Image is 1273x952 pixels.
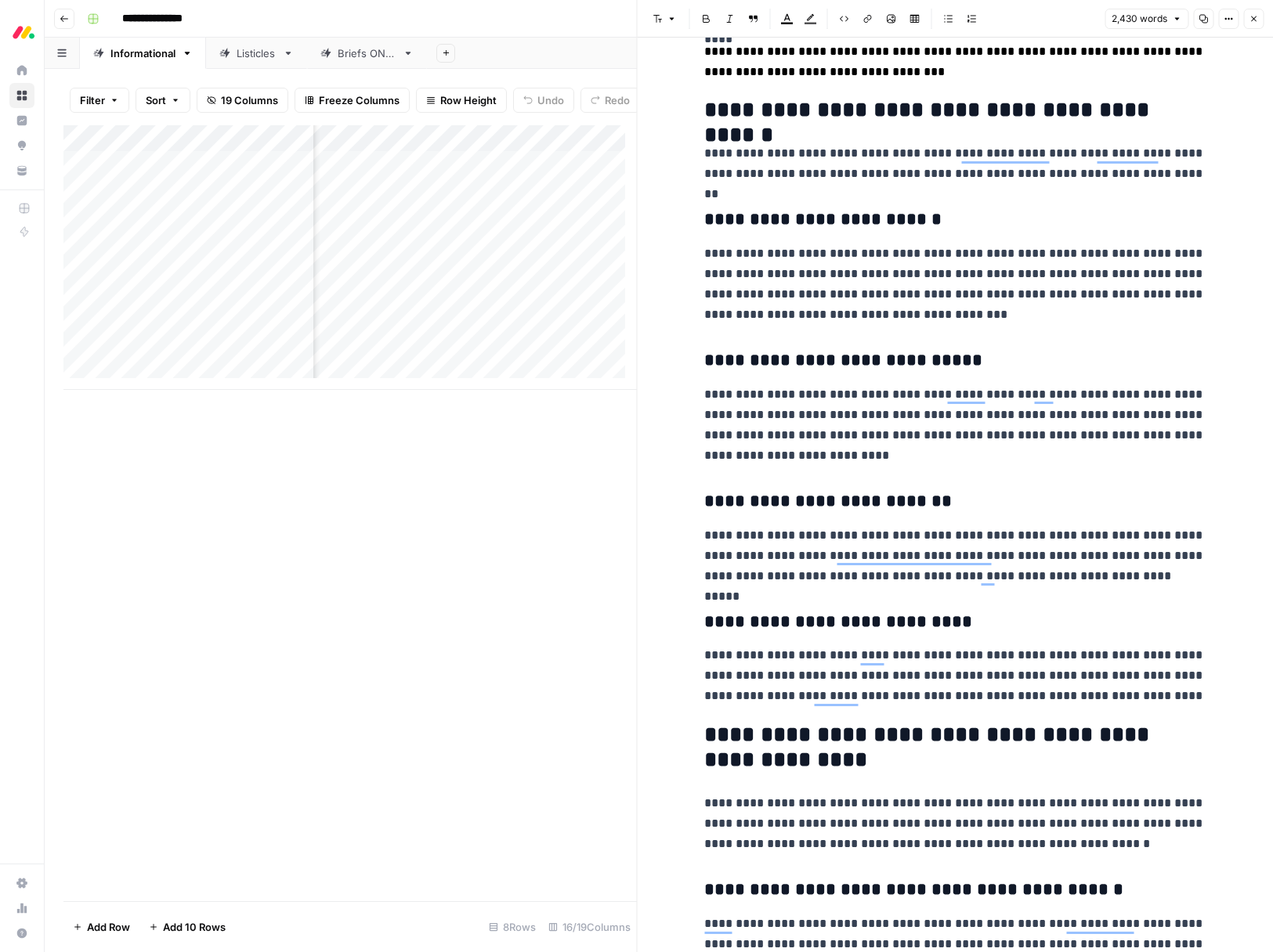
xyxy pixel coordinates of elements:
span: Add Row [87,919,130,935]
a: Your Data [9,158,34,183]
span: Sort [146,92,166,108]
a: Settings [9,871,34,896]
div: 8 Rows [483,914,542,939]
div: 16/19 Columns [542,914,637,939]
span: 19 Columns [221,92,278,108]
span: Filter [80,92,105,108]
div: Informational [110,45,175,61]
button: Add 10 Rows [139,914,235,939]
a: Briefs ONLY [307,38,427,69]
button: Redo [580,88,640,113]
button: 19 Columns [197,88,288,113]
button: Help + Support [9,921,34,946]
a: Browse [9,83,34,108]
button: Undo [513,88,574,113]
span: Row Height [440,92,497,108]
button: 2,430 words [1105,9,1188,29]
span: Add 10 Rows [163,919,226,935]
a: Opportunities [9,133,34,158]
a: Insights [9,108,34,133]
button: Workspace: Monday.com [9,13,34,52]
a: Informational [80,38,206,69]
span: Redo [605,92,630,108]
div: Briefs ONLY [338,45,396,61]
button: Row Height [416,88,507,113]
button: Filter [70,88,129,113]
a: Home [9,58,34,83]
span: Freeze Columns [319,92,400,108]
button: Freeze Columns [295,88,410,113]
img: Monday.com Logo [9,18,38,46]
a: Listicles [206,38,307,69]
a: Usage [9,896,34,921]
button: Add Row [63,914,139,939]
button: Sort [136,88,190,113]
span: 2,430 words [1112,12,1167,26]
div: Listicles [237,45,277,61]
span: Undo [537,92,564,108]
